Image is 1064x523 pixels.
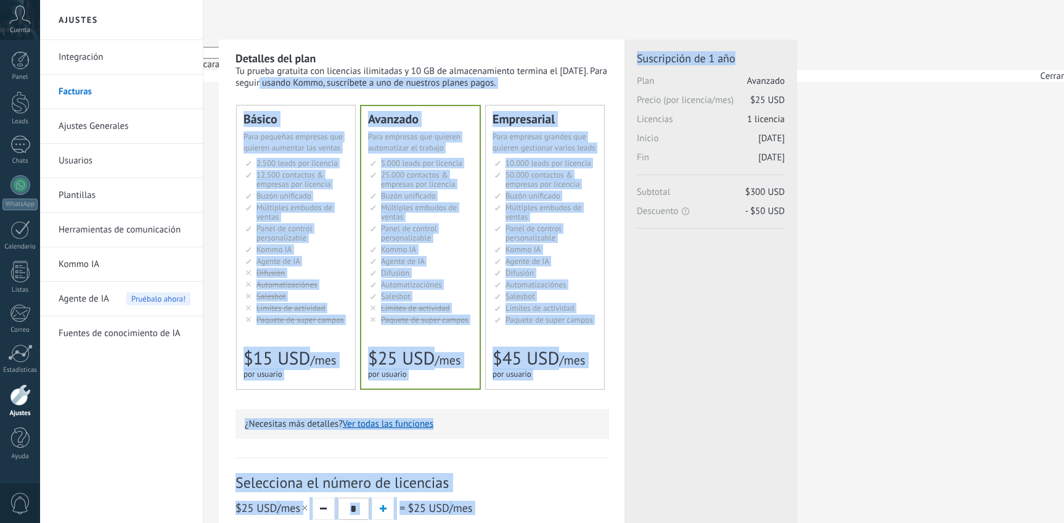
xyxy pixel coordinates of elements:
[637,133,785,152] span: Inicio
[505,223,562,243] span: Panel de control personalizable
[407,501,472,515] span: /mes
[381,244,416,255] span: Kommo IA
[243,113,348,125] div: Básico
[637,75,785,94] span: Plan
[505,244,541,255] span: Kommo IA
[59,282,190,316] a: Agente de IA Pruébalo ahora!
[368,113,473,125] div: Avanzado
[40,316,203,350] li: Fuentes de conocimiento de IA
[637,94,785,113] span: Precio (por licencia/mes)
[40,40,203,75] li: Integración
[2,453,38,461] div: Ayuda
[256,244,292,255] span: Kommo IA
[256,202,332,222] span: Múltiples embudos de ventas
[59,144,190,178] a: Usuarios
[59,247,190,282] a: Kommo IA
[745,186,785,198] span: $300 USD
[381,279,442,290] span: Automatizaciónes
[381,256,425,266] span: Agente de IA
[243,347,310,370] span: $15 USD
[2,286,38,294] div: Listas
[256,223,313,243] span: Panel de control personalizable
[381,291,411,302] span: Salesbot
[758,152,785,163] span: [DATE]
[505,279,567,290] span: Automatizaciónes
[381,315,469,325] span: Paquete de super campos
[2,366,38,374] div: Estadísticas
[256,158,338,168] span: 2.500 leads por licencia
[40,282,203,316] li: Agente de IA
[2,410,38,418] div: Ajustes
[256,256,300,266] span: Agente de IA
[343,418,433,430] button: Ver todas las funciones
[505,158,591,168] span: 10.000 leads por licencia
[559,352,585,368] span: /mes
[747,75,785,87] span: Avanzado
[747,113,785,125] span: 1 licencia
[745,205,785,217] span: - $50 USD
[493,131,595,153] span: Para empresas grandes que quieren gestionar varios leads
[381,268,409,278] span: Difusión
[2,243,38,251] div: Calendario
[59,178,190,213] a: Plantillas
[399,501,405,515] span: =
[505,170,579,189] span: 50.000 contactos & empresas por licencia
[2,157,38,165] div: Chats
[381,170,455,189] span: 25.000 contactos & empresas por licencia
[381,223,437,243] span: Panel de control personalizable
[505,303,575,313] span: Límites de actividad
[505,191,560,201] span: Buzón unificado
[256,191,311,201] span: Buzón unificado
[256,315,344,325] span: Paquete de super campos
[243,369,282,379] span: por usuario
[310,352,336,368] span: /mes
[256,268,285,278] span: Difusión
[40,247,203,282] li: Kommo IA
[2,326,38,334] div: Correo
[750,94,785,106] span: $25 USD
[493,113,597,125] div: Empresarial
[40,178,203,213] li: Plantillas
[10,27,30,35] span: Cuenta
[256,291,286,302] span: Salesbot
[435,352,460,368] span: /mes
[59,75,190,109] a: Facturas
[637,113,785,133] span: Licencias
[126,292,190,305] span: Pruébalo ahora!
[235,65,609,89] div: Tu prueba gratuita con licencias ilimitadas y 10 GB de almacenamiento termina el [DATE]. Para seg...
[407,501,449,515] span: $25 USD
[368,369,407,379] span: por usuario
[40,144,203,178] li: Usuarios
[235,51,316,65] b: Detalles del plan
[256,303,325,313] span: Límites de actividad
[59,109,190,144] a: Ajustes Generales
[381,191,436,201] span: Buzón unificado
[40,109,203,144] li: Ajustes Generales
[40,213,203,247] li: Herramientas de comunicación
[381,303,450,313] span: Límites de actividad
[2,199,38,210] div: WhatsApp
[235,473,609,492] span: Selecciona el número de licencias
[256,279,317,290] span: Automatizaciónes
[368,347,435,370] span: $25 USD
[505,202,581,222] span: Múltiples embudos de ventas
[758,133,785,144] span: [DATE]
[637,186,785,205] span: Subtotal
[59,213,190,247] a: Herramientas de comunicación
[493,347,559,370] span: $45 USD
[505,268,534,278] span: Difusión
[256,170,330,189] span: 12.500 contactos & empresas por licencia
[59,282,109,316] span: Agente de IA
[637,205,785,217] span: Descuento
[381,158,462,168] span: 5.000 leads por licencia
[368,131,460,153] span: Para empresas que quieren automatizar el trabajo
[505,256,549,266] span: Agente de IA
[637,51,785,65] span: Suscripción de 1 año
[493,369,531,379] span: por usuario
[2,118,38,126] div: Leads
[243,131,343,153] span: Para pequeñas empresas que quieren aumentar las ventas
[381,202,457,222] span: Múltiples embudos de ventas
[59,40,190,75] a: Integración
[40,75,203,109] li: Facturas
[2,73,38,81] div: Panel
